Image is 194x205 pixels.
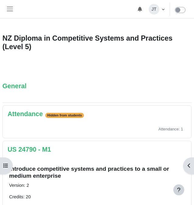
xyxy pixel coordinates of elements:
[8,146,51,153] a: US 24790 - M1
[9,166,169,179] span: Introduce competitive systems and practices to a small or medium enterprise
[9,182,185,189] p: Version: 2
[2,34,192,51] h1: NZ Diploma in Competitive Systems and Practices (Level 5)
[158,126,183,132] span: Attendance: 1
[137,7,142,12] i: Toggle notifications menu
[173,184,184,195] button: Show footer
[9,193,185,200] p: Credits: 20
[45,113,84,118] span: Hidden from students
[149,4,159,15] span: JT
[8,110,43,118] a: Attendance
